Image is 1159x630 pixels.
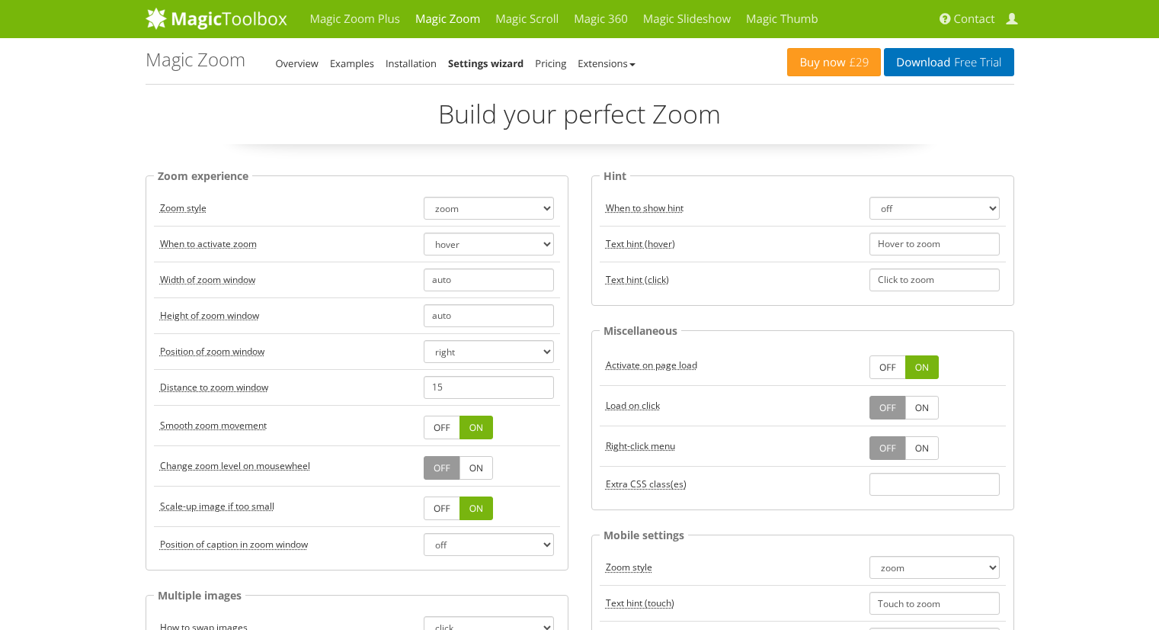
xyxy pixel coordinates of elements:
[606,561,652,574] acronym: zoomMode, default: zoom
[606,358,697,371] acronym: autostart, default: true
[846,56,869,69] span: £29
[160,500,274,513] acronym: upscale, default: true
[424,497,460,520] a: OFF
[905,396,939,419] a: ON
[606,477,687,490] acronym: cssClass
[600,167,630,185] legend: Hint
[160,309,259,322] acronym: zoomHeight, default: auto
[459,416,493,439] a: ON
[146,96,1014,144] p: Build your perfect Zoom
[154,587,245,604] legend: Multiple images
[905,355,939,379] a: ON
[160,538,308,551] acronym: zoomCaption, default: off
[535,56,566,70] a: Pricing
[578,56,635,70] a: Extensions
[160,237,257,250] acronym: zoomOn, default: hover
[787,48,881,76] a: Buy now£29
[600,322,681,339] legend: Miscellaneous
[459,497,493,520] a: ON
[160,273,255,286] acronym: zoomWidth, default: auto
[160,345,264,358] acronym: zoomPosition, default: right
[154,167,252,185] legend: Zoom experience
[146,7,287,30] img: MagicToolbox.com - Image tools for your website
[954,11,995,27] span: Contact
[950,56,1001,69] span: Free Trial
[160,201,207,214] acronym: zoomMode, default: zoom
[905,436,939,460] a: ON
[606,399,660,412] acronym: lazyZoom, default: false
[424,416,460,439] a: OFF
[424,456,460,480] a: OFF
[606,237,675,250] acronym: textHoverZoomHint, default: Hover to zoom
[606,439,675,452] acronym: rightClick, default: false
[606,273,669,286] acronym: textClickZoomHint, default: Click to zoom
[869,355,906,379] a: OFF
[160,459,310,472] acronym: variableZoom, default: false
[276,56,319,70] a: Overview
[869,436,906,460] a: OFF
[448,56,523,70] a: Settings wizard
[869,396,906,419] a: OFF
[160,381,268,394] acronym: zoomDistance, default: 15
[330,56,374,70] a: Examples
[459,456,493,480] a: ON
[884,48,1013,76] a: DownloadFree Trial
[600,526,688,544] legend: Mobile settings
[386,56,437,70] a: Installation
[146,50,245,69] h1: Magic Zoom
[160,419,267,432] acronym: smoothing, default: true
[606,201,684,214] acronym: hint, default: once
[606,596,674,609] acronym: textHoverZoomHint, default: Touch to zoom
